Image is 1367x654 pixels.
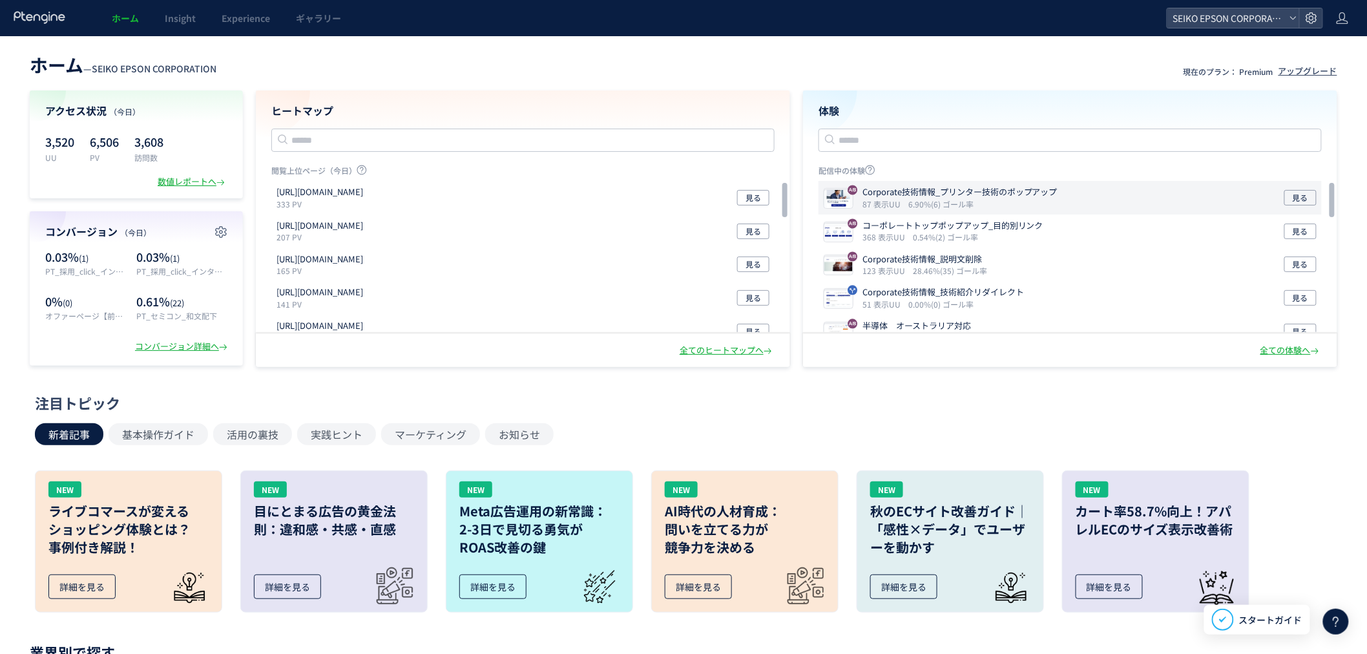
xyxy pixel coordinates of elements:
[1184,66,1273,77] p: 現在のプラン： Premium
[134,152,163,163] p: 訪問数
[277,231,368,242] p: 207 PV
[913,231,978,242] i: 0.54%(2) ゴール率
[35,470,222,613] a: NEWライブコマースが変えるショッピング体験とは？事例付き解説！詳細を見る
[680,344,775,357] div: 全てのヒートマップへ
[1284,224,1317,239] button: 見る
[45,103,227,118] h4: アクセス状況
[381,423,480,445] button: マーケティング
[737,224,769,239] button: 見る
[109,423,208,445] button: 基本操作ガイド
[277,265,368,276] p: 165 PV
[446,470,633,613] a: NEWMeta広告運用の新常識：2-3日で見切る勇気がROAS改善の鍵詳細を見る
[296,12,341,25] span: ギャラリー
[746,290,761,306] span: 見る
[136,266,227,277] p: PT_採用_click_インターンシップ2025Entry
[158,176,227,188] div: 数値レポートへ
[459,502,620,556] h3: Meta広告運用の新常識： 2-3日で見切る勇気が ROAS改善の鍵
[824,224,853,242] img: 95c871e0e481c0d0f619300c83124bef1756950786467.png
[737,257,769,272] button: 見る
[79,252,89,264] span: (1)
[665,575,732,599] div: 詳細を見る
[277,198,368,209] p: 333 PV
[136,293,227,310] p: 0.61%
[862,332,896,343] i: 2 表示UU
[1169,8,1284,28] span: SEIKO EPSON CORPORATION
[908,198,974,209] i: 6.90%(6) ゴール率
[45,293,130,310] p: 0%
[277,220,363,232] p: https://orientstar-watch.com/collections/all
[1076,481,1109,498] div: NEW
[120,227,151,238] span: （今日）
[1284,190,1317,206] button: 見る
[45,249,130,266] p: 0.03%
[35,393,1326,413] div: 注目トピック
[857,470,1044,613] a: NEW秋のECサイト改善ガイド｜「感性×データ」でユーザーを動かす詳細を見る
[35,423,103,445] button: 新着記事
[45,310,130,321] p: オファーページ【前後見る用】
[485,423,554,445] button: お知らせ
[862,186,1058,198] p: Corporate技術情報_プリンター技術のポップアップ
[254,481,287,498] div: NEW
[254,575,321,599] div: 詳細を見る
[665,481,698,498] div: NEW
[746,324,761,339] span: 見る
[1293,190,1308,206] span: 見る
[1260,344,1322,357] div: 全ての体験へ
[862,320,971,332] p: 半導体 オーストラリア対応
[92,62,216,75] span: SEIKO EPSON CORPORATION
[45,152,74,163] p: UU
[824,290,853,308] img: f2c4c4c0066bf559a7f885063aa9a07a1756884188871.jpeg
[737,190,769,206] button: 見る
[45,131,74,152] p: 3,520
[824,324,853,342] img: 92a2eea4c6699f852447c0927d40cb7f1698386268541.jpeg
[135,341,230,353] div: コンバージョン詳細へ
[819,103,1322,118] h4: 体験
[1062,470,1249,613] a: NEWカート率58.7%向上！アパレルECのサイズ表示改善術詳細を見る
[271,103,775,118] h4: ヒートマップ
[109,106,140,117] span: （今日）
[45,224,227,239] h4: コンバージョン
[737,324,769,339] button: 見る
[1293,257,1308,272] span: 見る
[277,286,363,299] p: https://store.orient-watch.com
[277,253,363,266] p: https://store.orient-watch.com/collections/all
[1239,613,1302,627] span: スタートガイド
[254,502,414,538] h3: 目にとまる広告の黄金法則：違和感・共感・直感
[136,249,227,266] p: 0.03%
[1293,224,1308,239] span: 見る
[297,423,376,445] button: 実践ヒント
[862,265,910,276] i: 123 表示UU
[862,299,906,310] i: 51 表示UU
[824,257,853,275] img: 1e9926a4587b4232e61ccf458c1a084e1756946103751.jpeg
[746,257,761,272] span: 見る
[240,470,428,613] a: NEW目にとまる広告の黄金法則：違和感・共感・直感詳細を見る
[1293,290,1308,306] span: 見る
[271,165,775,181] p: 閲覧上位ページ（今日）
[30,52,216,78] div: —
[819,165,1322,181] p: 配信中の体験
[1284,257,1317,272] button: 見る
[870,575,937,599] div: 詳細を見る
[165,12,196,25] span: Insight
[134,131,163,152] p: 3,608
[30,52,83,78] span: ホーム
[862,286,1024,299] p: Corporate技術情報_技術紹介リダイレクト
[48,481,81,498] div: NEW
[862,231,910,242] i: 368 表示UU
[665,502,825,556] h3: AI時代の人材育成： 問いを立てる力が 競争力を決める
[737,290,769,306] button: 見る
[862,198,906,209] i: 87 表示UU
[1076,575,1143,599] div: 詳細を見る
[459,481,492,498] div: NEW
[459,575,527,599] div: 詳細を見る
[824,190,853,208] img: 99cbd0d7719d85ea9cd025752c2627d11756972873389.png
[870,481,903,498] div: NEW
[1284,324,1317,339] button: 見る
[870,502,1030,556] h3: 秋のECサイト改善ガイド｜「感性×データ」でユーザーを動かす
[1076,502,1236,538] h3: カート率58.7%向上！アパレルECのサイズ表示改善術
[222,12,270,25] span: Experience
[862,220,1043,232] p: コーポレートトップポップアップ_目的別リンク
[170,297,184,309] span: (22)
[277,299,368,310] p: 141 PV
[862,253,982,266] p: Corporate技術情報_説明文削除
